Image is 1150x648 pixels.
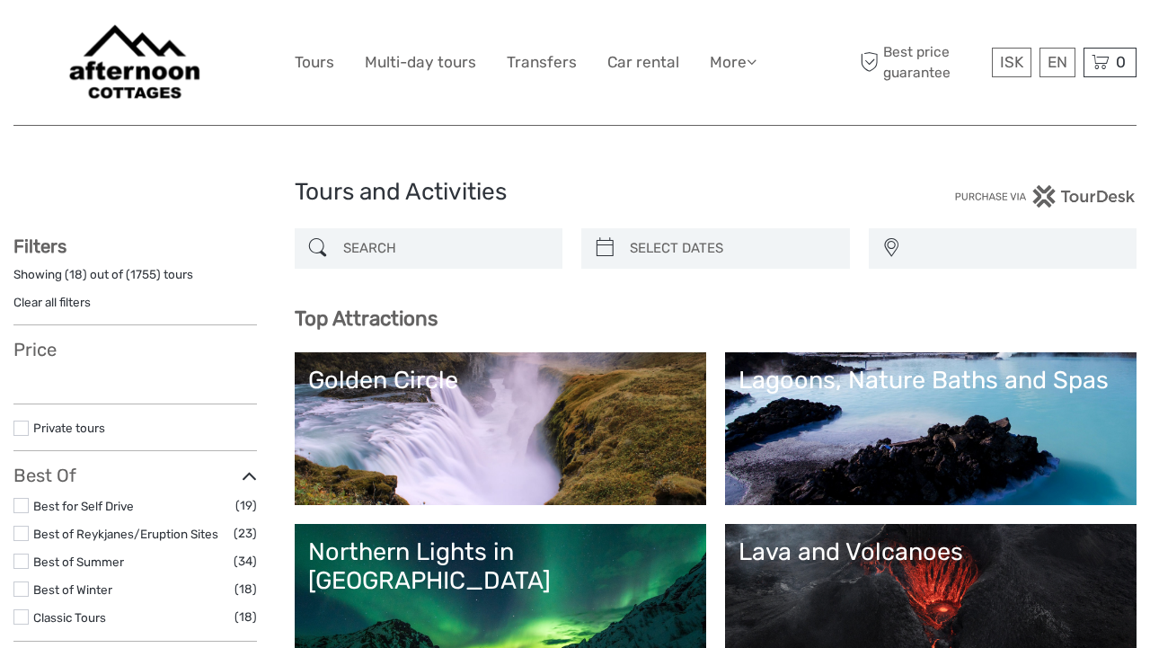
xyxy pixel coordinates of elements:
[507,49,577,75] a: Transfers
[710,49,756,75] a: More
[33,610,106,625] a: Classic Tours
[234,579,257,599] span: (18)
[295,178,856,207] h1: Tours and Activities
[365,49,476,75] a: Multi-day tours
[33,582,112,597] a: Best of Winter
[1039,48,1075,77] div: EN
[57,13,213,111] img: 1620-2dbec36e-e544-401a-8573-09ddce833e2c_logo_big.jpg
[13,339,257,360] h3: Price
[234,551,257,572] span: (34)
[33,555,124,569] a: Best of Summer
[235,495,257,516] span: (19)
[739,537,1123,566] div: Lava and Volcanoes
[295,306,438,331] b: Top Attractions
[69,266,83,283] label: 18
[623,233,841,264] input: SELECT DATES
[308,366,693,395] div: Golden Circle
[33,499,134,513] a: Best for Self Drive
[234,523,257,544] span: (23)
[13,295,91,309] a: Clear all filters
[33,421,105,435] a: Private tours
[607,49,679,75] a: Car rental
[130,266,156,283] label: 1755
[33,527,218,541] a: Best of Reykjanes/Eruption Sites
[295,49,334,75] a: Tours
[856,42,988,82] span: Best price guarantee
[234,607,257,627] span: (18)
[13,465,257,486] h3: Best Of
[336,233,554,264] input: SEARCH
[13,266,257,294] div: Showing ( ) out of ( ) tours
[308,537,693,596] div: Northern Lights in [GEOGRAPHIC_DATA]
[739,366,1123,395] div: Lagoons, Nature Baths and Spas
[13,235,66,257] strong: Filters
[954,185,1137,208] img: PurchaseViaTourDesk.png
[1000,53,1023,71] span: ISK
[1113,53,1128,71] span: 0
[739,366,1123,492] a: Lagoons, Nature Baths and Spas
[308,366,693,492] a: Golden Circle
